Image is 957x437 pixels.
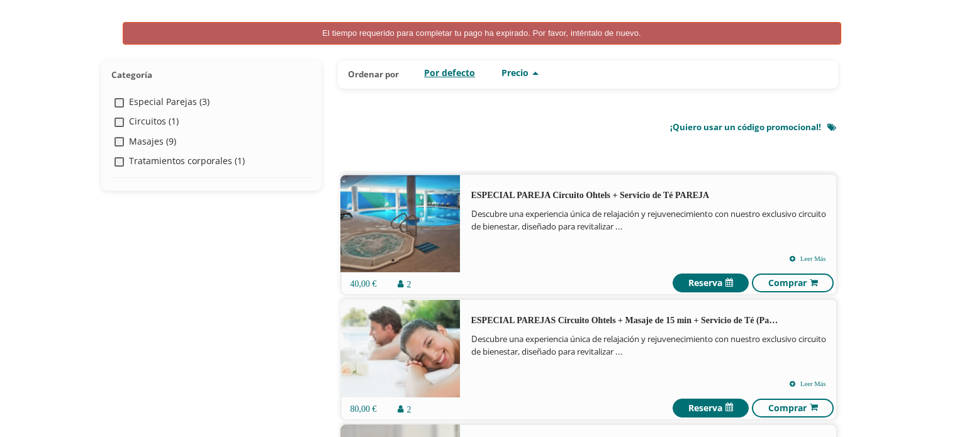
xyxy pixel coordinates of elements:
[768,276,817,289] span: Comprar
[501,67,529,79] span: Precio
[398,397,448,422] span: Este servicio puede ser disfrutado por 2 personas al mismo tiempo
[340,300,460,397] img: oferta_parejas_1_4
[111,69,152,80] span: Categoría
[340,175,460,272] img: spa-islantilla-1
[471,315,786,326] h2: ESPECIAL PAREJAS Circuito Ohtels + Masaje de 15 min + Servicio de Té (Parejas)
[670,121,836,134] div: ¡Quiero usar un código promocional!
[768,401,817,414] span: Comprar
[471,333,826,358] div: Descubre una experiencia única de relajación y rejuvenecimiento con nuestro exclusivo circuito de...
[348,69,411,80] span: Ordenar por
[129,95,210,108] label: Especial Parejas (3)
[688,401,733,414] span: Reserva
[471,208,826,233] div: Descubre una experiencia única de relajación y rejuvenecimiento con nuestro exclusivo circuito de...
[350,397,391,422] span: Precio para 2 personas
[688,276,733,289] span: Reserva
[471,190,786,201] h2: ESPECIAL PAREJA Circuito Ohtels + Servicio de Té PAREJA
[424,67,475,79] span: Por defecto
[129,114,179,128] label: Circuitos (1)
[123,22,841,45] div: El tiempo requerido para completar tu pago ha expirado. Por favor, inténtalo de nuevo.
[350,272,391,297] span: Precio para 2 personas
[129,135,176,148] label: Masajes (9)
[398,272,448,297] span: Este servicio puede ser disfrutado por 2 personas al mismo tiempo
[129,154,245,167] label: Tratamientos corporales (1)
